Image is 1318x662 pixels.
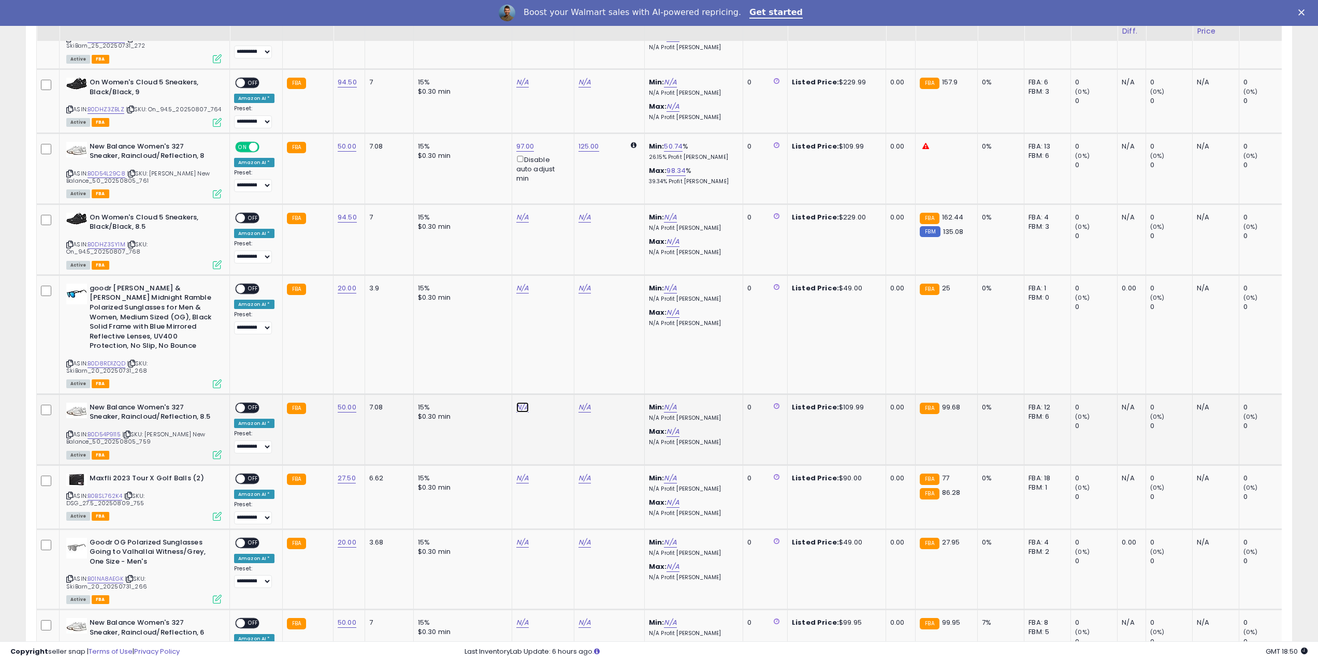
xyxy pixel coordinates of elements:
[578,212,591,223] a: N/A
[418,78,504,87] div: 15%
[66,142,87,157] img: 31fqTZCRWBL._SL40_.jpg
[88,492,122,501] a: B0BSL762K4
[1150,152,1165,160] small: (0%)
[1075,231,1117,241] div: 0
[338,537,356,548] a: 20.00
[92,189,109,198] span: FBA
[1150,223,1165,231] small: (0%)
[1150,78,1192,87] div: 0
[92,451,109,460] span: FBA
[66,403,87,418] img: 31fqTZCRWBL._SL40_.jpg
[649,415,735,422] p: N/A Profit [PERSON_NAME]
[942,283,950,293] span: 25
[245,213,262,222] span: OFF
[747,538,779,547] div: 0
[66,618,87,634] img: 31fqTZCRWBL._SL40_.jpg
[234,35,274,58] div: Preset:
[1150,284,1192,293] div: 0
[418,284,504,293] div: 15%
[792,537,839,547] b: Listed Price:
[92,261,109,270] span: FBA
[1029,483,1063,492] div: FBM: 1
[287,142,306,153] small: FBA
[418,474,504,483] div: 15%
[664,617,676,628] a: N/A
[338,473,356,483] a: 27.50
[1075,152,1090,160] small: (0%)
[649,486,735,493] p: N/A Profit [PERSON_NAME]
[88,430,121,439] a: B0D54P9115
[578,473,591,483] a: N/A
[920,488,939,499] small: FBA
[792,284,878,293] div: $49.00
[92,118,109,127] span: FBA
[982,403,1016,412] div: 0%
[920,213,939,224] small: FBA
[1029,222,1063,231] div: FBM: 3
[664,212,676,223] a: N/A
[516,537,529,548] a: N/A
[649,225,735,232] p: N/A Profit [PERSON_NAME]
[1243,284,1285,293] div: 0
[369,78,405,87] div: 7
[649,142,735,161] div: %
[982,142,1016,151] div: 0%
[649,166,667,175] b: Max:
[66,284,222,387] div: ASIN:
[516,473,529,483] a: N/A
[1150,231,1192,241] div: 0
[747,403,779,412] div: 0
[516,77,529,87] a: N/A
[1150,413,1165,421] small: (0%)
[234,490,274,499] div: Amazon AI *
[338,617,356,628] a: 50.00
[66,451,90,460] span: All listings currently available for purchase on Amazon
[667,237,679,247] a: N/A
[1075,284,1117,293] div: 0
[1075,403,1117,412] div: 0
[1029,403,1063,412] div: FBA: 12
[1150,483,1165,492] small: (0%)
[418,87,504,96] div: $0.30 min
[90,142,215,164] b: New Balance Women's 327 Sneaker, Raincloud/Reflection, 8
[1243,403,1285,412] div: 0
[88,105,124,114] a: B0DHZ3ZBLZ
[792,213,878,222] div: $229.00
[338,402,356,413] a: 50.00
[89,646,133,656] a: Terms of Use
[649,510,735,517] p: N/A Profit [PERSON_NAME]
[1075,492,1117,502] div: 0
[649,212,664,222] b: Min:
[418,403,504,412] div: 15%
[516,212,529,223] a: N/A
[1029,474,1063,483] div: FBA: 18
[234,300,274,309] div: Amazon AI *
[1122,213,1138,222] div: N/A
[369,284,405,293] div: 3.9
[418,151,504,160] div: $0.30 min
[245,474,262,483] span: OFF
[1243,413,1258,421] small: (0%)
[649,166,735,185] div: %
[649,473,664,483] b: Min:
[66,474,222,520] div: ASIN:
[1075,96,1117,106] div: 0
[578,537,591,548] a: N/A
[287,474,306,485] small: FBA
[418,483,504,492] div: $0.30 min
[234,501,274,524] div: Preset:
[664,537,676,548] a: N/A
[1150,160,1192,170] div: 0
[66,169,210,185] span: | SKU: [PERSON_NAME] New Balance_50_20250805_761
[1075,213,1117,222] div: 0
[578,617,591,628] a: N/A
[90,284,215,354] b: goodr [PERSON_NAME] & [PERSON_NAME] Midnight Ramble Polarized Sunglasses for Men & Women, Medium ...
[66,240,148,256] span: | SKU: On_94.5_20250807_768
[747,213,779,222] div: 0
[88,575,123,583] a: B01NA8AEGK
[1075,302,1117,312] div: 0
[1075,421,1117,431] div: 0
[792,538,878,547] div: $49.00
[649,90,735,97] p: N/A Profit [PERSON_NAME]
[1029,293,1063,302] div: FBM: 0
